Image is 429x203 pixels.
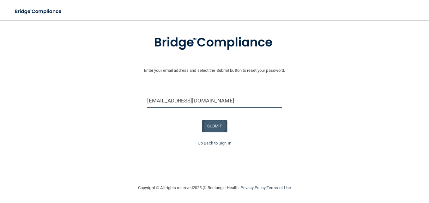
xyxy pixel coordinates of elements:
[320,158,421,183] iframe: Drift Widget Chat Controller
[202,120,227,132] button: SUBMIT
[141,26,288,59] img: bridge_compliance_login_screen.278c3ca4.svg
[99,178,330,198] div: Copyright © All rights reserved 2025 @ Rectangle Health | |
[267,185,291,190] a: Terms of Use
[198,141,231,145] a: Go Back to Sign In
[240,185,265,190] a: Privacy Policy
[9,5,68,18] img: bridge_compliance_login_screen.278c3ca4.svg
[147,94,282,108] input: Email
